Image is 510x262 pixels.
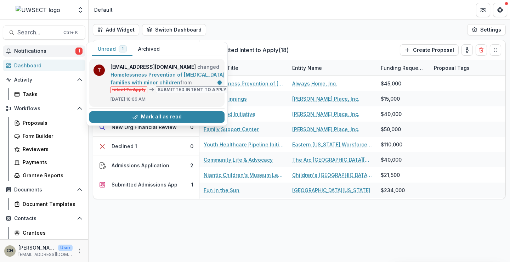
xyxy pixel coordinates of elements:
[476,3,490,17] button: Partners
[11,198,85,210] a: Document Templates
[204,80,284,87] a: Homelessness Prevention of [MEDICAL_DATA] families with minor children
[93,137,199,156] button: Declined 10
[132,42,165,56] button: Archived
[23,200,80,208] div: Document Templates
[112,123,177,131] div: New Org Financial Review
[7,249,13,253] div: Carli Herz
[92,42,132,56] button: Unread
[112,181,177,188] div: Submitted Admissions App
[376,60,430,76] div: Funding Requested
[381,156,402,163] div: $40,000
[11,156,85,168] a: Payments
[191,181,193,188] div: 1
[18,244,55,251] p: [PERSON_NAME]
[91,5,115,15] nav: breadcrumb
[199,60,288,76] div: Proposal Title
[110,72,225,85] a: Homelessness Prevention of [MEDICAL_DATA] families with minor children
[292,126,359,133] a: [PERSON_NAME] Place, Inc.
[142,24,206,35] button: Switch Dashboard
[292,110,359,118] a: [PERSON_NAME] Place, Inc.
[23,119,80,127] div: Proposals
[204,141,284,148] a: Youth Healthcare Pipeline Initiative
[75,3,85,17] button: Open entity switcher
[110,63,231,93] p: changed from
[62,29,79,37] div: Ctrl + K
[381,171,400,179] div: $21,500
[11,169,85,181] a: Grantee Reports
[400,44,459,56] button: Create Proposal
[93,24,139,35] button: Add Widget
[381,80,401,87] div: $45,000
[204,156,273,163] a: Community Life & Advocacy
[3,26,85,40] button: Search...
[14,48,75,54] span: Notifications
[23,90,80,98] div: Tasks
[430,64,474,72] div: Proposal Tags
[381,126,401,133] div: $50,000
[292,80,337,87] a: Always Home, Inc.
[292,171,372,179] a: Children's [GEOGRAPHIC_DATA], Inc.
[11,227,85,239] a: Grantees
[190,162,193,169] div: 2
[17,29,59,36] span: Search...
[190,143,193,150] div: 0
[58,245,73,251] p: User
[381,110,402,118] div: $40,000
[467,24,506,35] button: Settings
[11,143,85,155] a: Reviewers
[112,143,137,150] div: Declined 1
[93,156,199,175] button: Admissions Application2
[376,64,430,72] div: Funding Requested
[493,3,507,17] button: Get Help
[292,141,372,148] a: Eastern [US_STATE] Workforce Investment Board
[23,158,80,166] div: Payments
[23,172,80,179] div: Grantee Reports
[3,213,85,224] button: Open Contacts
[461,44,473,56] button: toggle-assigned-to-me
[16,6,60,14] img: UWSECT logo
[93,175,199,194] button: Submitted Admissions App1
[381,141,402,148] div: $110,000
[112,162,169,169] div: Admissions Application
[3,74,85,85] button: Open Activity
[75,247,84,255] button: More
[93,118,199,137] button: New Org Financial Review0
[11,88,85,100] a: Tasks
[89,111,225,123] button: Mark all as read
[14,62,80,69] div: Dashboard
[204,186,239,194] a: Fun in the Sun
[23,145,80,153] div: Reviewers
[288,60,376,76] div: Entity Name
[476,44,487,56] button: Delete card
[381,186,405,194] div: $234,000
[292,95,359,102] a: [PERSON_NAME] Place, Inc.
[14,216,74,222] span: Contacts
[288,64,326,72] div: Entity Name
[11,130,85,142] a: Form Builder
[3,184,85,195] button: Open Documents
[122,46,124,51] span: 1
[94,6,113,13] div: Default
[204,110,255,118] a: Fatherhood Initiative
[14,106,74,112] span: Workflows
[204,171,284,179] a: Niantic Children's Museum Learning Supports
[18,251,73,258] p: [EMAIL_ADDRESS][DOMAIN_NAME]
[3,60,85,71] a: Dashboard
[23,132,80,140] div: Form Builder
[75,48,83,55] span: 1
[211,46,289,54] p: Submitted Intent to Apply ( 18 )
[190,123,193,131] div: 0
[3,45,85,57] button: Notifications1
[14,77,74,83] span: Activity
[11,117,85,129] a: Proposals
[292,186,370,194] a: [GEOGRAPHIC_DATA][US_STATE]
[292,156,372,163] a: The Arc [GEOGRAPHIC_DATA][US_STATE]
[3,103,85,114] button: Open Workflows
[204,126,259,133] a: Family Support Center
[14,187,74,193] span: Documents
[23,229,80,236] div: Grantees
[381,95,400,102] div: $15,000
